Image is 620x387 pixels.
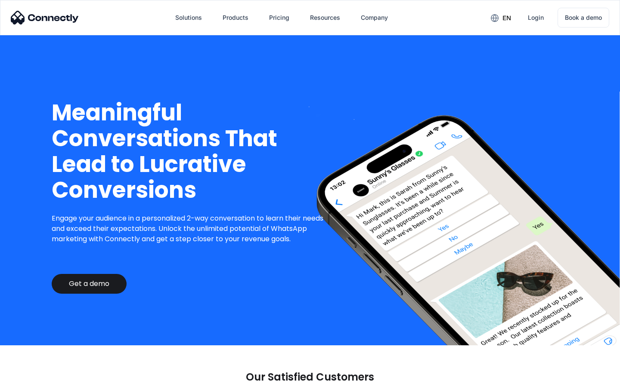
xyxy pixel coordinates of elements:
div: Login [528,12,544,24]
div: en [484,11,518,24]
a: Get a demo [52,274,127,294]
div: en [502,12,511,24]
a: Book a demo [558,8,609,28]
div: Resources [310,12,340,24]
div: Products [216,7,255,28]
ul: Language list [17,372,52,384]
aside: Language selected: English [9,372,52,384]
h1: Meaningful Conversations That Lead to Lucrative Conversions [52,100,330,203]
img: Connectly Logo [11,11,79,25]
div: Company [354,7,395,28]
div: Solutions [175,12,202,24]
div: Resources [303,7,347,28]
div: Products [223,12,248,24]
p: Our Satisfied Customers [246,371,374,383]
a: Pricing [262,7,296,28]
div: Solutions [168,7,209,28]
a: Login [521,7,551,28]
div: Pricing [269,12,289,24]
div: Get a demo [69,279,109,288]
p: Engage your audience in a personalized 2-way conversation to learn their needs and exceed their e... [52,213,330,244]
div: Company [361,12,388,24]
